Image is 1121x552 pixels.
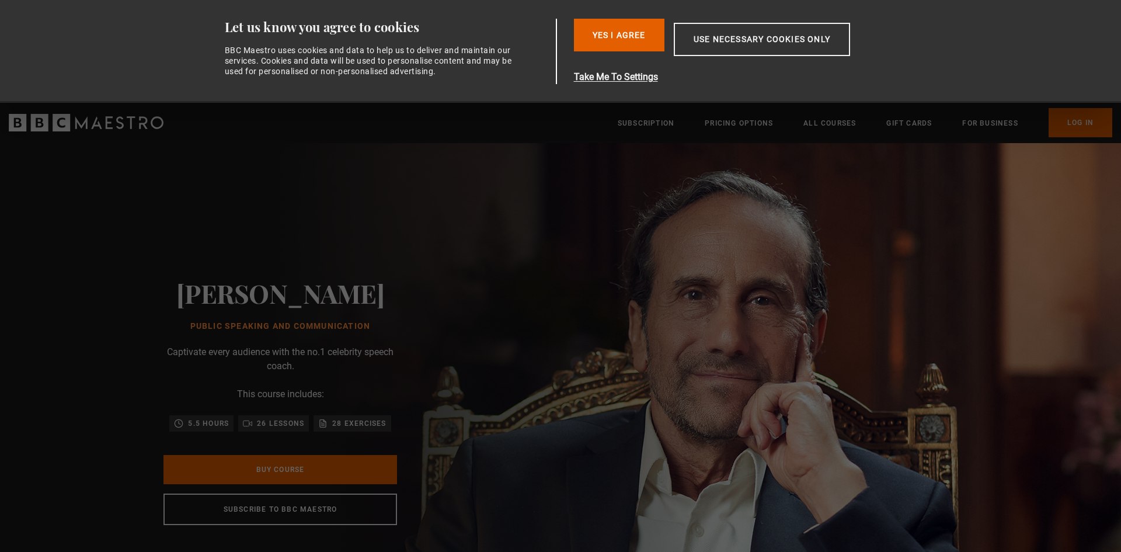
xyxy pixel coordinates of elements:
button: Yes I Agree [574,19,664,51]
a: Log In [1049,108,1112,137]
p: 5.5 hours [188,418,229,429]
h2: [PERSON_NAME] [176,278,385,308]
a: All Courses [803,117,856,129]
a: Subscription [618,117,674,129]
nav: Primary [618,108,1112,137]
svg: BBC Maestro [9,114,163,131]
a: Subscribe to BBC Maestro [163,494,397,525]
p: This course includes: [237,387,324,401]
div: Let us know you agree to cookies [225,19,552,36]
p: 26 lessons [257,418,304,429]
a: Buy Course [163,455,397,484]
p: 28 exercises [332,418,386,429]
button: Use necessary cookies only [674,23,850,56]
h1: Public Speaking and Communication [176,322,385,331]
p: Captivate every audience with the no.1 celebrity speech coach. [163,345,397,373]
a: Pricing Options [705,117,773,129]
button: Take Me To Settings [574,70,906,84]
a: For business [962,117,1018,129]
a: Gift Cards [886,117,932,129]
div: BBC Maestro uses cookies and data to help us to deliver and maintain our services. Cookies and da... [225,45,519,77]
